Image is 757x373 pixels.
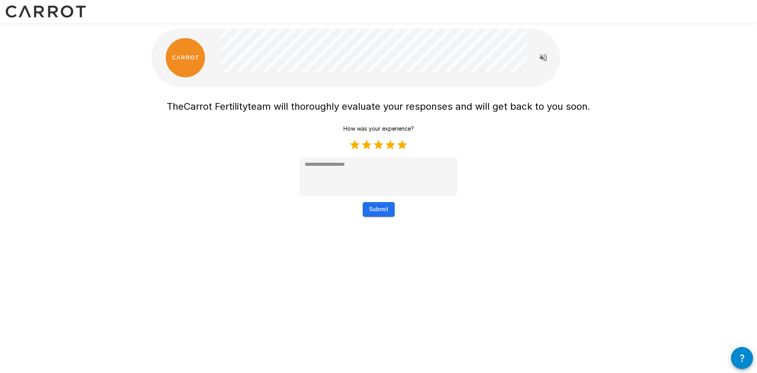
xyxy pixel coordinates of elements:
button: Read questions aloud [535,50,551,66]
p: How was your experience? [343,125,414,133]
button: Submit [363,202,395,217]
span: team will thoroughly evaluate your responses and will get back to you soon. [248,101,590,112]
span: The [167,101,184,112]
img: carrot_logo.png [166,38,205,77]
span: Carrot Fertility [184,101,248,112]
